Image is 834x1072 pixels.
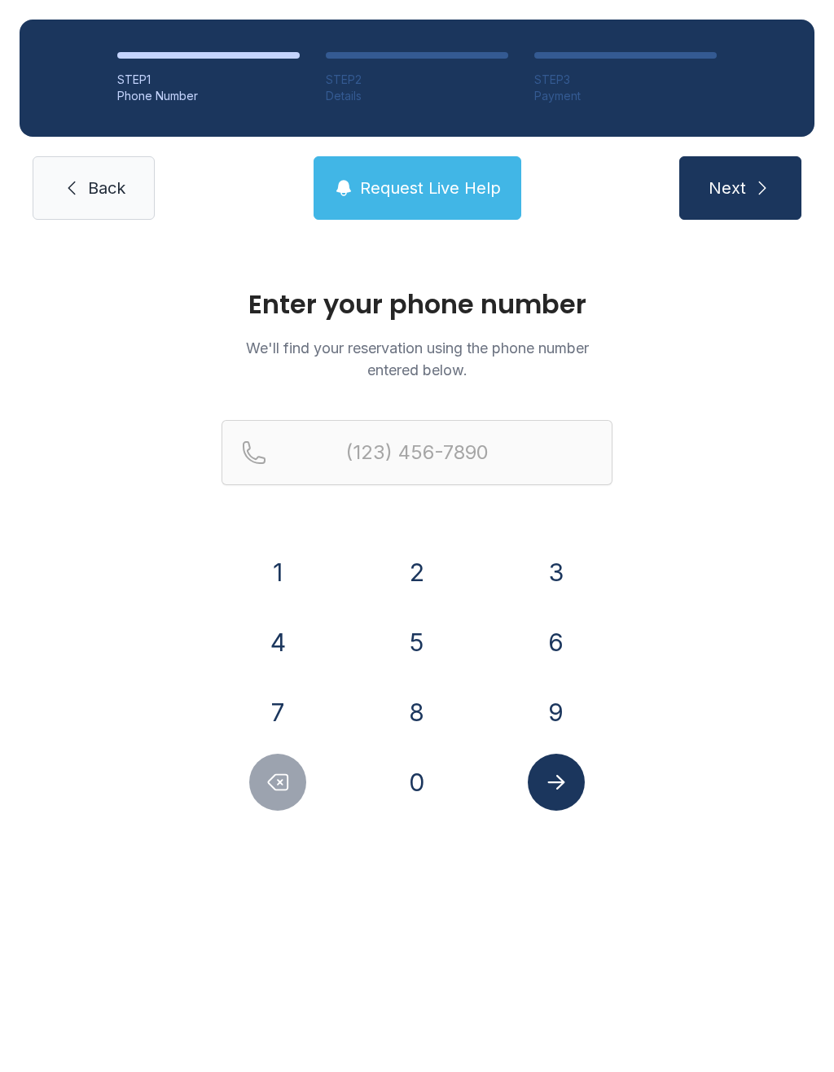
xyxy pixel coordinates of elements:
[388,614,446,671] button: 5
[249,684,306,741] button: 7
[388,544,446,601] button: 2
[249,754,306,811] button: Delete number
[528,754,585,811] button: Submit lookup form
[528,614,585,671] button: 6
[326,88,508,104] div: Details
[326,72,508,88] div: STEP 2
[88,177,125,199] span: Back
[709,177,746,199] span: Next
[360,177,501,199] span: Request Live Help
[388,754,446,811] button: 0
[117,72,300,88] div: STEP 1
[528,544,585,601] button: 3
[528,684,585,741] button: 9
[534,88,717,104] div: Payment
[222,420,612,485] input: Reservation phone number
[388,684,446,741] button: 8
[534,72,717,88] div: STEP 3
[249,614,306,671] button: 4
[249,544,306,601] button: 1
[117,88,300,104] div: Phone Number
[222,291,612,317] h1: Enter your phone number
[222,337,612,381] p: We'll find your reservation using the phone number entered below.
